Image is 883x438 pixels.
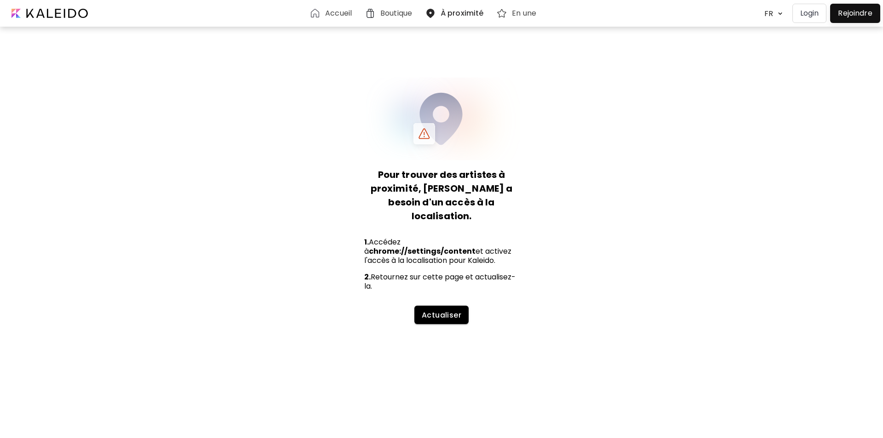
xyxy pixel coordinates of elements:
strong: chrome://settings/content [369,246,476,256]
strong: 1. [364,237,369,247]
a: Login [792,4,831,23]
a: Accueil [310,8,355,19]
h5: Accédez à et activez l'accès à la localisation pour Kaleido. [364,238,519,265]
a: Rejoindre [830,4,880,23]
h6: En une [512,10,536,17]
button: Actualiser [414,306,469,324]
p: Login [800,8,819,19]
h6: Accueil [325,10,352,17]
a: À proximité [425,8,487,19]
h4: Pour trouver des artistes à proximité, [PERSON_NAME] a besoin d'un accès à la localisation. [364,168,519,223]
img: No Location Permission [363,77,520,160]
strong: 2. [364,272,371,282]
a: En une [496,8,540,19]
h6: À proximité [441,10,483,17]
h5: Retournez sur cette page et actualisez-la. [364,273,519,291]
img: arrow down [775,9,785,18]
button: Login [792,4,827,23]
h6: Boutique [380,10,412,17]
a: Boutique [365,8,416,19]
div: FR [760,6,775,22]
span: Actualiser [422,310,462,320]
